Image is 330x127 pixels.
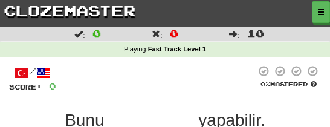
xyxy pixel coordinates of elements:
span: : [74,30,85,38]
span: 0 [170,27,178,39]
strong: Fast Track Level 1 [148,45,206,53]
span: 0 [92,27,101,39]
span: 0 [49,81,56,91]
div: / [9,65,56,80]
span: Score: [9,83,42,91]
span: 0 % [260,80,270,88]
span: : [229,30,240,38]
span: 10 [247,27,264,39]
div: Mastered [256,80,321,88]
span: : [152,30,163,38]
